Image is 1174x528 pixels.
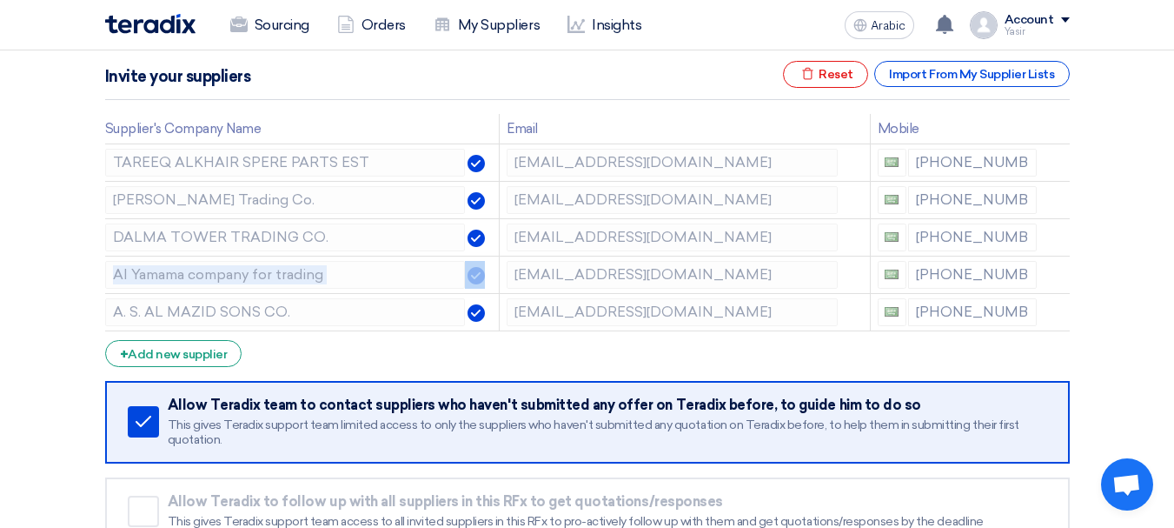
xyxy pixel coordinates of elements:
font: Allow Teradix to follow up with all suppliers in this RFx to get quotations/responses [168,493,723,510]
button: Arabic [845,11,914,39]
input: Email [507,186,838,214]
font: Sourcing [255,17,309,33]
input: Email [507,149,838,177]
img: profile_test.png [970,11,998,39]
font: Import From My Supplier Lists [889,67,1054,82]
font: Add new supplier [128,347,227,362]
font: Orders [361,17,406,33]
div: Open chat [1101,458,1153,511]
font: Email [507,121,538,137]
font: Mobile [878,121,919,137]
a: Sourcing [216,6,323,44]
font: Arabic [871,18,905,33]
input: Email [507,224,838,251]
font: Yasir [1005,26,1025,37]
input: Supplier Name [105,298,465,326]
font: Reset [819,67,853,82]
font: Invite your suppliers [105,67,251,86]
font: Account [1005,12,1054,27]
a: Insights [554,6,655,44]
img: Verified Account [468,230,485,247]
font: + [120,346,129,363]
input: Supplier Name [105,149,465,177]
a: Orders [323,6,420,44]
font: Supplier's Company Name [105,121,262,137]
font: This gives Teradix support team limited access to only the suppliers who haven't submitted any qu... [168,418,1019,448]
input: Supplier Name [105,186,465,214]
input: Supplier Name [105,261,465,289]
input: Email [507,298,838,326]
a: My Suppliers [420,6,554,44]
font: Allow Teradix team to contact suppliers who haven't submitted any offer on Teradix before, to gui... [168,397,921,413]
font: My Suppliers [458,17,540,33]
img: Verified Account [468,155,485,172]
img: Verified Account [468,192,485,210]
img: Verified Account [468,304,485,322]
input: Supplier Name [105,224,465,251]
font: Insights [592,17,641,33]
img: Teradix logo [105,14,196,34]
input: Email [507,261,838,289]
img: Verified Account [468,267,485,284]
